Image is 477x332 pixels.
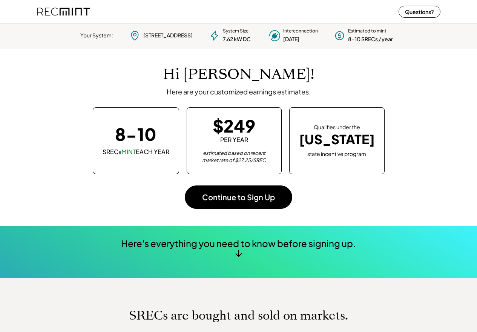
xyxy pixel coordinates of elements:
[399,6,440,18] button: Questions?
[115,125,156,142] div: 8-10
[283,36,299,43] div: [DATE]
[307,149,366,158] div: state incentive program
[129,308,348,323] h1: SRECs are bought and sold on markets.
[121,237,356,250] div: Here's everything you need to know before signing up.
[223,28,248,34] div: System Size
[103,148,169,156] div: SRECs EACH YEAR
[223,36,251,43] div: 7.62 kW DC
[314,124,360,131] div: Qualifies under the
[185,185,292,209] button: Continue to Sign Up
[80,32,113,39] div: Your System:
[163,66,314,83] h1: Hi [PERSON_NAME]!
[196,150,272,164] div: estimated based on recent market rate of $27.25/SREC
[348,28,387,34] div: Estimated to mint
[37,2,90,22] img: recmint-logotype%403x%20%281%29.jpeg
[235,247,242,258] div: ↓
[121,148,136,156] font: MINT
[220,136,248,144] div: PER YEAR
[213,117,255,134] div: $249
[348,36,393,43] div: 8-10 SRECs / year
[299,132,375,147] div: [US_STATE]
[143,32,193,39] div: [STREET_ADDRESS]
[283,28,318,34] div: Interconnection
[167,87,311,96] div: Here are your customized earnings estimates.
